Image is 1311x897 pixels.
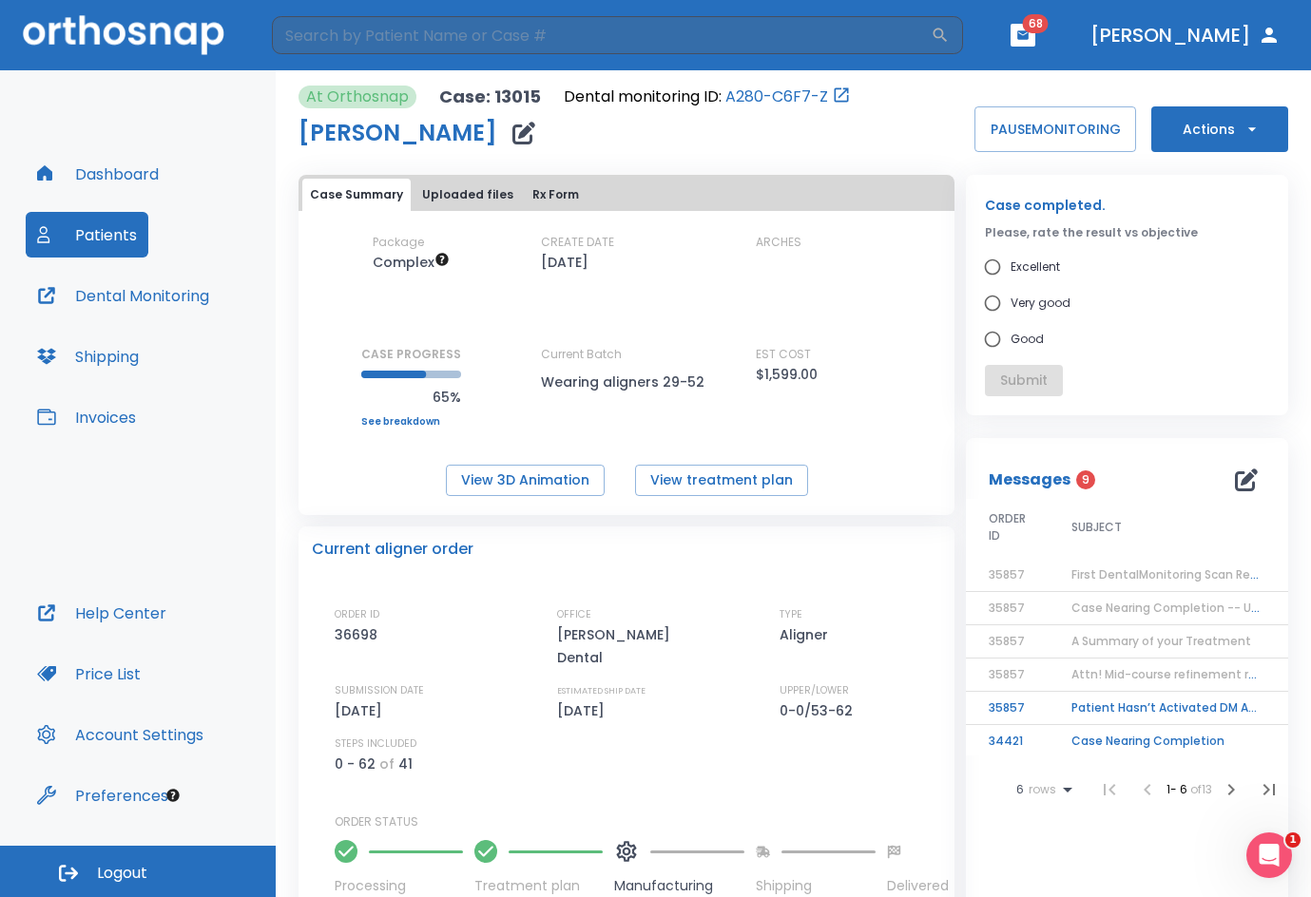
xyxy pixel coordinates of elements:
p: Delivered [887,876,949,896]
span: 35857 [989,566,1025,582]
td: Patient Hasn’t Activated DM App yet! [1049,692,1286,725]
p: of [379,753,395,775]
span: Very good [1011,292,1070,315]
p: Case completed. [985,194,1269,217]
button: Preferences [26,773,180,818]
p: OFFICE [557,606,591,623]
p: Dental monitoring ID: [564,86,722,108]
button: Invoices [26,394,147,440]
p: 0 - 62 [335,753,376,775]
button: View 3D Animation [446,465,605,496]
a: See breakdown [361,416,461,428]
button: Shipping [26,334,150,379]
p: Treatment plan [474,876,603,896]
span: 6 [1016,783,1024,796]
p: Messages [989,468,1070,491]
button: Help Center [26,590,178,636]
p: 0-0/53-62 [780,699,859,722]
p: $1,599.00 [756,363,818,386]
p: Current aligner order [312,538,473,561]
p: STEPS INCLUDED [335,735,416,753]
p: SUBMISSION DATE [335,682,424,699]
button: PAUSEMONITORING [974,106,1136,152]
button: View treatment plan [635,465,808,496]
input: Search by Patient Name or Case # [272,16,931,54]
span: 1 - 6 [1166,781,1190,797]
p: Manufacturing [614,876,744,896]
div: Tooltip anchor [164,787,182,804]
span: Attn! Mid-course refinement required [1071,666,1293,682]
p: Package [373,234,424,251]
p: TYPE [780,606,802,623]
p: Current Batch [541,346,712,363]
p: Processing [335,876,463,896]
button: Account Settings [26,712,215,757]
button: Dashboard [26,151,170,197]
p: [DATE] [557,699,611,722]
button: [PERSON_NAME] [1083,18,1288,52]
span: 35857 [989,600,1025,616]
button: Price List [26,651,152,697]
p: ORDER STATUS [335,813,941,830]
span: Logout [97,863,147,884]
a: A280-C6F7-Z [725,86,828,108]
button: Actions [1151,106,1288,152]
span: 1 [1285,832,1301,848]
span: Good [1011,328,1044,351]
span: Up to 50 Steps (100 aligners) [373,253,450,272]
td: 35857 [966,692,1049,725]
p: EST COST [756,346,811,363]
p: [PERSON_NAME] Dental [557,623,719,669]
p: Shipping [756,876,876,896]
p: 41 [398,753,413,775]
button: Uploaded files [415,179,521,211]
button: Rx Form [525,179,587,211]
span: 35857 [989,633,1025,649]
p: [DATE] [541,251,588,274]
span: 68 [1023,14,1049,33]
span: ORDER ID [989,510,1026,544]
button: Patients [26,212,148,258]
span: Case Nearing Completion -- Upper [1071,600,1278,616]
p: 36698 [335,623,384,646]
p: At Orthosnap [306,86,409,108]
h1: [PERSON_NAME] [299,122,497,144]
p: Please, rate the result vs objective [985,224,1269,241]
p: Aligner [780,623,835,646]
p: [DATE] [335,699,389,722]
span: rows [1024,783,1056,796]
td: Case Nearing Completion [1049,725,1286,758]
span: of 13 [1190,781,1212,797]
p: UPPER/LOWER [780,682,849,699]
div: Open patient in dental monitoring portal [564,86,851,108]
img: Orthosnap [23,15,224,54]
p: CASE PROGRESS [361,346,461,363]
iframe: Intercom live chat [1246,832,1292,878]
td: 34421 [966,725,1049,758]
p: 65% [361,386,461,409]
div: tabs [302,179,951,211]
button: Case Summary [302,179,411,211]
p: ESTIMATED SHIP DATE [557,682,646,699]
p: Case: 13015 [439,86,541,108]
span: Excellent [1011,256,1060,278]
p: ORDER ID [335,606,379,623]
span: A Summary of your Treatment [1071,633,1251,649]
p: CREATE DATE [541,234,614,251]
span: 35857 [989,666,1025,682]
button: Dental Monitoring [26,273,221,318]
span: SUBJECT [1071,519,1122,536]
p: Wearing aligners 29-52 [541,371,712,393]
span: 9 [1076,470,1095,489]
p: ARCHES [756,234,801,251]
